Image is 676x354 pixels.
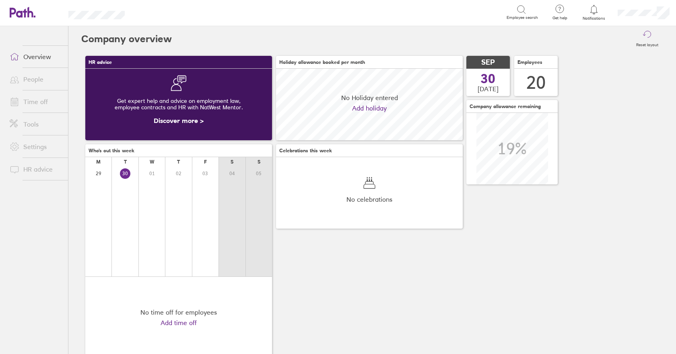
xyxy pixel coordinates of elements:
span: SEP [481,58,495,67]
span: Employee search [507,15,538,20]
span: No celebrations [346,196,392,203]
span: No Holiday entered [341,94,398,101]
span: Get help [547,16,573,20]
div: W [150,159,155,165]
span: Who's out this week [89,148,134,153]
div: 20 [526,72,546,93]
span: Company allowance remaining [470,104,541,109]
span: Celebrations this week [279,148,332,153]
span: Notifications [581,16,607,21]
a: People [3,71,68,87]
a: Add time off [161,319,197,326]
div: F [204,159,207,165]
div: T [124,159,127,165]
div: S [231,159,233,165]
span: HR advice [89,59,112,65]
a: Tools [3,116,68,132]
div: Search [146,8,167,16]
a: Settings [3,139,68,155]
label: Reset layout [631,40,663,47]
a: Overview [3,49,68,65]
button: Reset layout [631,26,663,52]
a: Add holiday [352,104,387,112]
div: No time off for employees [140,309,217,316]
a: Discover more > [154,117,204,125]
span: 30 [481,72,495,85]
div: M [96,159,101,165]
div: Get expert help and advice on employment law, employee contracts and HR with NatWest Mentor. [92,91,266,117]
span: [DATE] [478,85,499,92]
span: Holiday allowance booked per month [279,59,365,65]
h2: Company overview [81,26,172,52]
div: S [258,159,260,165]
span: Employees [517,59,542,65]
a: Notifications [581,4,607,21]
div: T [177,159,180,165]
a: Time off [3,94,68,110]
a: HR advice [3,161,68,177]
